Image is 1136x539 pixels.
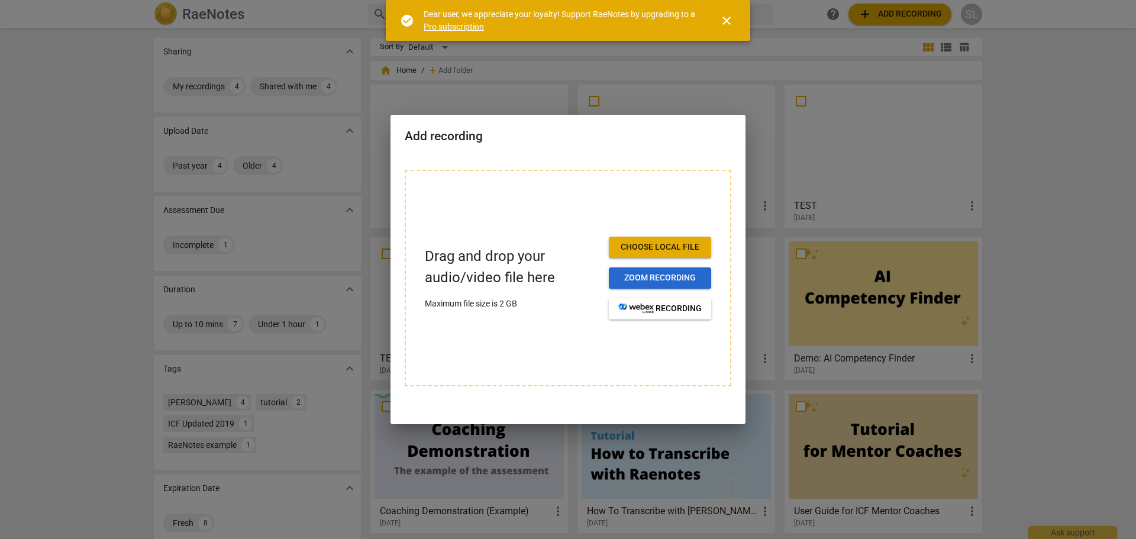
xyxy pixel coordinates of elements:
span: close [719,14,734,28]
span: recording [618,303,702,315]
button: Zoom recording [609,267,711,289]
span: Choose local file [618,241,702,253]
a: Pro subscription [424,22,484,31]
p: Drag and drop your audio/video file here [425,246,599,288]
button: Choose local file [609,237,711,258]
h2: Add recording [405,129,731,144]
div: Dear user, we appreciate your loyalty! Support RaeNotes by upgrading to a [424,8,698,33]
p: Maximum file size is 2 GB [425,298,599,310]
button: Close [712,7,741,35]
span: check_circle [400,14,414,28]
span: Zoom recording [618,272,702,284]
button: recording [609,298,711,319]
